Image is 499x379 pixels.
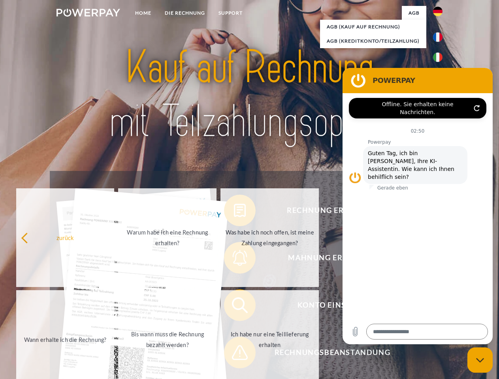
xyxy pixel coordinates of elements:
a: AGB (Kauf auf Rechnung) [320,20,426,34]
img: de [433,7,443,16]
span: Mahnung erhalten? [235,242,429,274]
div: Warum habe ich eine Rechnung erhalten? [123,227,212,248]
div: Bis wann muss die Rechnung bezahlt werden? [123,329,212,350]
a: Home [128,6,158,20]
a: agb [402,6,426,20]
img: fr [433,32,443,42]
div: zurück [21,232,110,243]
div: Ich habe nur eine Teillieferung erhalten [225,329,314,350]
a: SUPPORT [212,6,249,20]
span: Rechnung erhalten? [235,195,429,226]
img: logo-powerpay-white.svg [56,9,120,17]
span: Rechnungsbeanstandung [235,337,429,368]
div: Wann erhalte ich die Rechnung? [21,334,110,345]
iframe: Messaging-Fenster [343,68,493,344]
img: it [433,53,443,62]
a: Was habe ich noch offen, ist meine Zahlung eingegangen? [220,188,319,287]
iframe: Schaltfläche zum Öffnen des Messaging-Fensters; Konversation läuft [467,347,493,373]
span: Konto einsehen [235,289,429,321]
div: Was habe ich noch offen, ist meine Zahlung eingegangen? [225,227,314,248]
img: title-powerpay_de.svg [75,38,424,151]
a: AGB (Kreditkonto/Teilzahlung) [320,34,426,48]
a: DIE RECHNUNG [158,6,212,20]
